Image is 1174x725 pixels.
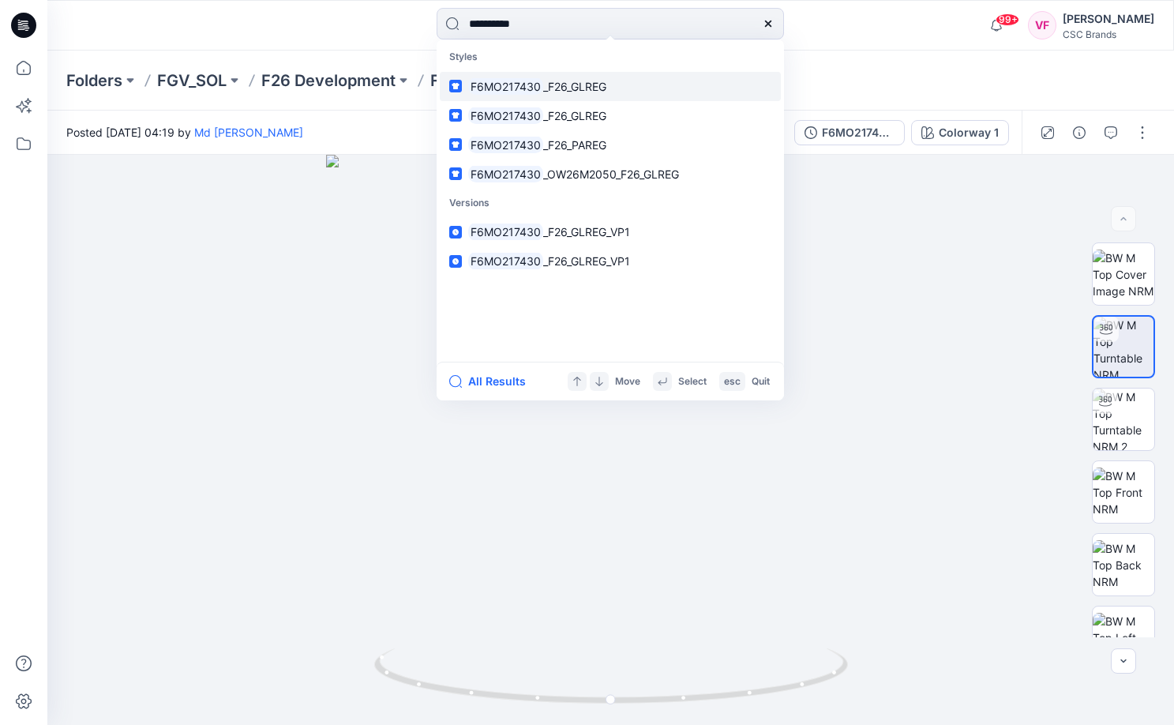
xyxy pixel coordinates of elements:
[66,69,122,92] a: Folders
[1067,120,1092,145] button: Details
[1063,28,1154,40] div: CSC Brands
[822,124,895,141] div: F6MO217430_F26_PAREG_VP1
[1028,11,1056,39] div: VF
[468,252,543,270] mark: F6MO217430
[468,165,543,183] mark: F6MO217430
[543,138,606,152] span: _F26_PAREG
[724,374,741,390] p: esc
[440,160,781,189] a: F6MO217430_OW26M2050_F26_GLREG
[440,43,781,72] p: Styles
[468,223,543,241] mark: F6MO217430
[261,69,396,92] a: F26 Development
[543,109,606,122] span: _F26_GLREG
[752,374,770,390] p: Quit
[1093,389,1154,450] img: BW M Top Turntable NRM 2
[939,124,999,141] div: Colorway 1
[794,120,905,145] button: F6MO217430_F26_PAREG_VP1
[440,217,781,246] a: F6MO217430_F26_GLREG_VP1
[440,130,781,160] a: F6MO217430_F26_PAREG
[1093,468,1154,517] img: BW M Top Front NRM
[996,13,1019,26] span: 99+
[440,72,781,101] a: F6MO217430_F26_GLREG
[543,254,630,268] span: _F26_GLREG_VP1
[468,107,543,125] mark: F6MO217430
[440,189,781,218] p: Versions
[543,80,606,93] span: _F26_GLREG
[1093,250,1154,299] img: BW M Top Cover Image NRM
[1093,613,1154,663] img: BW M Top Left NRM
[911,120,1009,145] button: Colorway 1
[66,124,303,141] span: Posted [DATE] 04:19 by
[615,374,640,390] p: Move
[194,126,303,139] a: Md [PERSON_NAME]
[1093,317,1153,377] img: BW M Top Turntable NRM
[430,69,627,92] p: F6MO217430_F26_PAREG
[449,372,536,391] button: All Results
[157,69,227,92] a: FGV_SOL
[468,77,543,96] mark: F6MO217430
[440,101,781,130] a: F6MO217430_F26_GLREG
[1093,540,1154,590] img: BW M Top Back NRM
[678,374,707,390] p: Select
[440,246,781,276] a: F6MO217430_F26_GLREG_VP1
[1063,9,1154,28] div: [PERSON_NAME]
[468,136,543,154] mark: F6MO217430
[543,167,679,181] span: _OW26M2050_F26_GLREG
[543,225,630,239] span: _F26_GLREG_VP1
